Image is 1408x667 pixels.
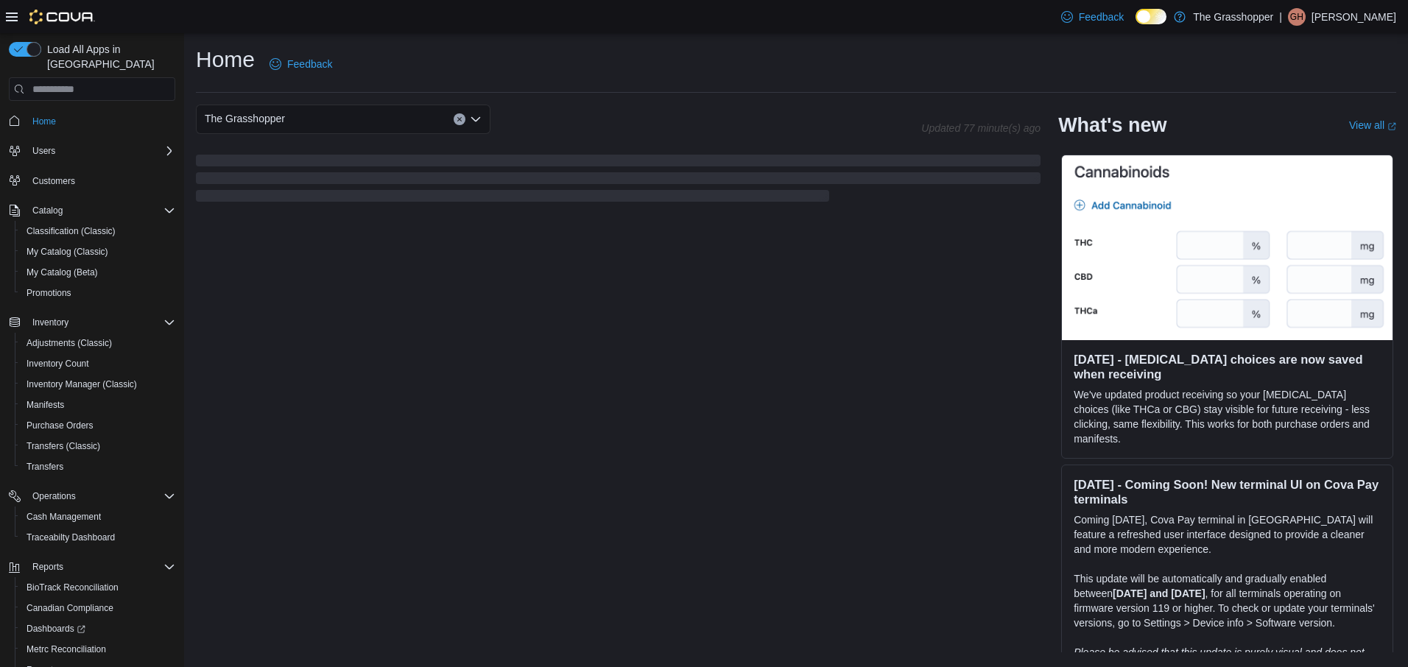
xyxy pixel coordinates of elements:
svg: External link [1387,122,1396,131]
a: Feedback [264,49,338,79]
button: Reports [27,558,69,576]
h3: [DATE] - [MEDICAL_DATA] choices are now saved when receiving [1074,352,1381,381]
h3: [DATE] - Coming Soon! New terminal UI on Cova Pay terminals [1074,477,1381,507]
span: Adjustments (Classic) [27,337,112,349]
span: Adjustments (Classic) [21,334,175,352]
span: Inventory Count [21,355,175,373]
span: Manifests [21,396,175,414]
a: View allExternal link [1349,119,1396,131]
span: My Catalog (Beta) [27,267,98,278]
span: Canadian Compliance [27,602,113,614]
a: Home [27,113,62,130]
button: Catalog [3,200,181,221]
a: Metrc Reconciliation [21,640,112,658]
button: Metrc Reconciliation [15,639,181,660]
button: Catalog [27,202,68,219]
span: Dashboards [21,620,175,638]
span: Inventory [27,314,175,331]
button: Inventory [3,312,181,333]
button: Inventory Count [15,353,181,374]
button: Purchase Orders [15,415,181,436]
button: Open list of options [470,113,482,125]
h1: Home [196,45,255,74]
button: Users [3,141,181,161]
span: Catalog [32,205,63,216]
span: Loading [196,158,1041,205]
span: Customers [27,172,175,190]
p: | [1279,8,1282,26]
span: Classification (Classic) [27,225,116,237]
span: Promotions [27,287,71,299]
a: Classification (Classic) [21,222,122,240]
button: Clear input [454,113,465,125]
span: Transfers (Classic) [21,437,175,455]
span: Transfers [27,461,63,473]
span: Home [27,111,175,130]
span: Customers [32,175,75,187]
p: This update will be automatically and gradually enabled between , for all terminals operating on ... [1074,571,1381,630]
button: Customers [3,170,181,191]
span: Metrc Reconciliation [27,643,106,655]
span: Inventory Manager (Classic) [21,375,175,393]
a: Manifests [21,396,70,414]
a: Purchase Orders [21,417,99,434]
a: Promotions [21,284,77,302]
button: Transfers (Classic) [15,436,181,456]
a: BioTrack Reconciliation [21,579,124,596]
a: Traceabilty Dashboard [21,529,121,546]
span: Reports [27,558,175,576]
span: My Catalog (Classic) [27,246,108,258]
button: Transfers [15,456,181,477]
span: Load All Apps in [GEOGRAPHIC_DATA] [41,42,175,71]
button: Operations [27,487,82,505]
p: [PERSON_NAME] [1312,8,1396,26]
button: Promotions [15,283,181,303]
a: Customers [27,172,81,190]
span: Feedback [1079,10,1124,24]
button: Home [3,110,181,131]
span: Cash Management [21,508,175,526]
span: Operations [32,490,76,502]
button: My Catalog (Beta) [15,262,181,283]
a: Transfers (Classic) [21,437,106,455]
span: Users [27,142,175,160]
span: Purchase Orders [21,417,175,434]
button: Inventory Manager (Classic) [15,374,181,395]
span: The Grasshopper [205,110,285,127]
span: Dark Mode [1136,24,1136,25]
span: Inventory Count [27,358,89,370]
p: We've updated product receiving so your [MEDICAL_DATA] choices (like THCa or CBG) stay visible fo... [1074,387,1381,446]
span: BioTrack Reconciliation [21,579,175,596]
span: Classification (Classic) [21,222,175,240]
span: Transfers [21,458,175,476]
div: Greg Hil [1288,8,1306,26]
span: Inventory Manager (Classic) [27,378,137,390]
a: My Catalog (Beta) [21,264,104,281]
button: Inventory [27,314,74,331]
span: Catalog [27,202,175,219]
span: GH [1290,8,1303,26]
p: Updated 77 minute(s) ago [921,122,1041,134]
a: Transfers [21,458,69,476]
span: My Catalog (Beta) [21,264,175,281]
span: Traceabilty Dashboard [21,529,175,546]
a: Inventory Manager (Classic) [21,375,143,393]
button: Operations [3,486,181,507]
button: BioTrack Reconciliation [15,577,181,598]
p: The Grasshopper [1193,8,1273,26]
img: Cova [29,10,95,24]
a: Cash Management [21,508,107,526]
a: Feedback [1055,2,1130,32]
button: Manifests [15,395,181,415]
span: Transfers (Classic) [27,440,100,452]
span: Canadian Compliance [21,599,175,617]
h2: What's new [1058,113,1166,137]
button: Cash Management [15,507,181,527]
button: Adjustments (Classic) [15,333,181,353]
input: Dark Mode [1136,9,1166,24]
span: Traceabilty Dashboard [27,532,115,543]
button: Traceabilty Dashboard [15,527,181,548]
button: Users [27,142,61,160]
a: Dashboards [21,620,91,638]
span: BioTrack Reconciliation [27,582,119,593]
